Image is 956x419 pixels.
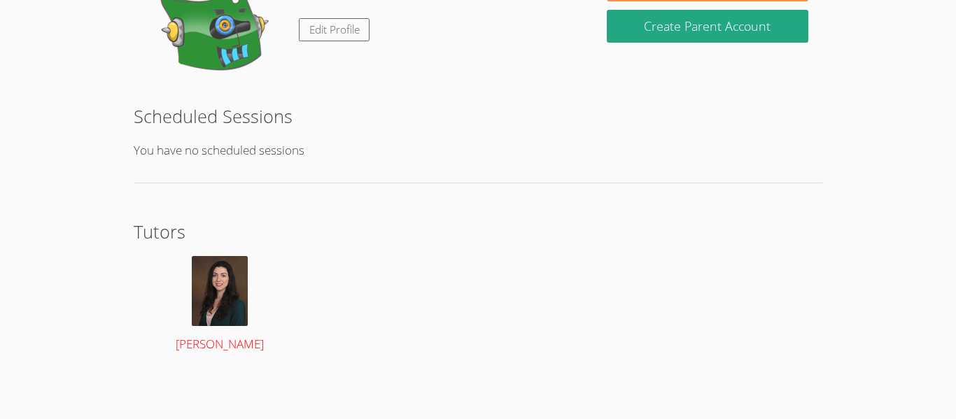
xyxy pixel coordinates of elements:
h2: Scheduled Sessions [134,103,822,129]
a: Edit Profile [299,18,370,41]
span: [PERSON_NAME] [176,336,264,352]
a: [PERSON_NAME] [148,256,293,355]
img: avatar.png [192,256,248,326]
button: Create Parent Account [607,10,808,43]
h2: Tutors [134,218,822,245]
p: You have no scheduled sessions [134,141,822,161]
